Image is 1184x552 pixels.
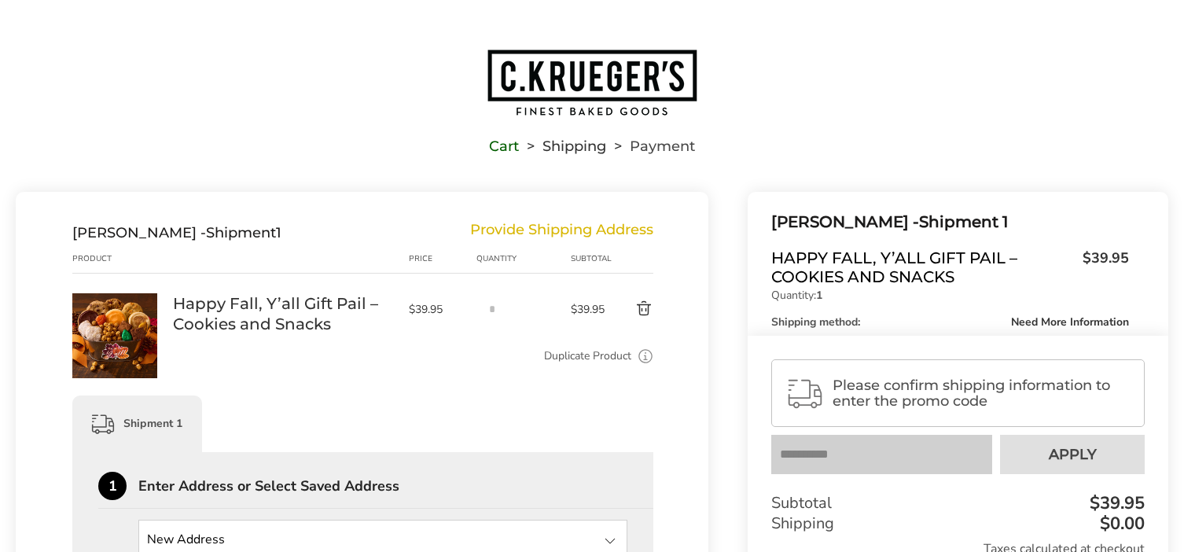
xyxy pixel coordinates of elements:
[409,302,469,317] span: $39.95
[571,252,609,265] div: Subtotal
[409,252,476,265] div: Price
[816,288,822,303] strong: 1
[771,290,1129,301] p: Quantity:
[519,141,606,152] li: Shipping
[771,212,919,231] span: [PERSON_NAME] -
[72,396,202,452] div: Shipment 1
[72,293,157,307] a: Happy Fall, Y’all Gift Pail – Cookies and Snacks
[571,302,609,317] span: $39.95
[544,348,631,365] a: Duplicate Product
[771,513,1145,534] div: Shipping
[489,141,519,152] a: Cart
[771,209,1129,235] div: Shipment 1
[1075,248,1129,282] span: $39.95
[771,248,1129,286] a: Happy Fall, Y’all Gift Pail – Cookies and Snacks$39.95
[476,293,508,325] input: Quantity input
[771,493,1145,513] div: Subtotal
[72,224,206,241] span: [PERSON_NAME] -
[1096,515,1145,532] div: $0.00
[771,317,1129,328] div: Shipping method:
[72,293,157,378] img: Happy Fall, Y’all Gift Pail – Cookies and Snacks
[486,48,698,117] img: C.KRUEGER'S
[476,252,571,265] div: Quantity
[1011,317,1129,328] span: Need More Information
[608,300,653,318] button: Delete product
[16,48,1168,117] a: Go to home page
[1086,495,1145,512] div: $39.95
[72,224,281,241] div: Shipment
[98,472,127,500] div: 1
[276,224,281,241] span: 1
[771,248,1075,286] span: Happy Fall, Y’all Gift Pail – Cookies and Snacks
[72,252,173,265] div: Product
[470,224,653,241] div: Provide Shipping Address
[833,377,1131,409] span: Please confirm shipping information to enter the promo code
[1049,447,1097,462] span: Apply
[1000,435,1145,474] button: Apply
[630,141,695,152] span: Payment
[138,479,653,493] div: Enter Address or Select Saved Address
[173,293,393,334] a: Happy Fall, Y’all Gift Pail – Cookies and Snacks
